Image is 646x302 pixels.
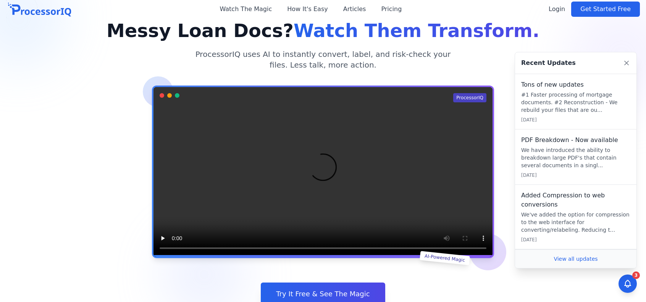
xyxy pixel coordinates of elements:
video: Your browser does not support the video tag. [153,87,493,257]
span: [DATE] [521,172,537,178]
span: Watch Them Transform. [294,20,539,41]
p: We've added the option for compression to the web interface for converting/relabeling. Reducing t... [521,211,630,234]
div: ProcessorIQ [453,93,486,102]
span: [DATE] [521,237,537,243]
span: 3 [632,271,640,279]
h1: Messy Loan Docs? [39,21,607,40]
a: How It's Easy [287,5,328,14]
a: View all updates [554,256,598,262]
p: ProcessorIQ uses AI to instantly convert, label, and risk-check your files. Less talk, more action. [195,49,451,70]
h3: Recent Updates [521,58,576,68]
h4: Tons of new updates [521,80,630,89]
p: #1 Faster processing of mortgage documents. #2 Reconstruction - We rebuild your files that are ou... [521,91,630,114]
div: AI-Powered Magic [420,251,470,265]
p: We have introduced the ability to breakdown large PDF's that contain several documents in a singl... [521,146,630,169]
a: Get Started Free [571,2,640,17]
a: Articles [343,5,366,14]
a: Login [549,5,565,14]
a: Watch The Magic [220,5,272,14]
span: [DATE] [521,117,537,123]
h4: Added Compression to web conversions [521,191,630,209]
h4: PDF Breakdown - Now available [521,136,630,145]
a: Pricing [381,5,402,14]
span: Try It Free & See The Magic [276,290,370,298]
button: 3 [619,275,637,293]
